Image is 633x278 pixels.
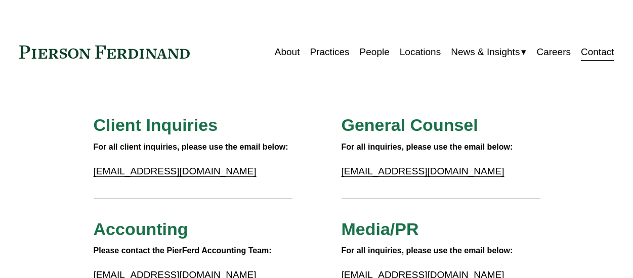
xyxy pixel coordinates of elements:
[342,143,513,151] strong: For all inquiries, please use the email below:
[310,42,349,62] a: Practices
[536,42,571,62] a: Careers
[451,42,526,62] a: folder dropdown
[360,42,390,62] a: People
[581,42,614,62] a: Contact
[400,42,441,62] a: Locations
[94,115,218,134] span: Client Inquiries
[342,166,504,176] a: [EMAIL_ADDRESS][DOMAIN_NAME]
[94,166,257,176] a: [EMAIL_ADDRESS][DOMAIN_NAME]
[94,246,272,255] strong: Please contact the PierFerd Accounting Team:
[342,219,419,239] span: Media/PR
[342,115,478,134] span: General Counsel
[342,246,513,255] strong: For all inquiries, please use the email below:
[451,43,520,61] span: News & Insights
[94,143,288,151] strong: For all client inquiries, please use the email below:
[94,219,188,239] span: Accounting
[275,42,300,62] a: About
